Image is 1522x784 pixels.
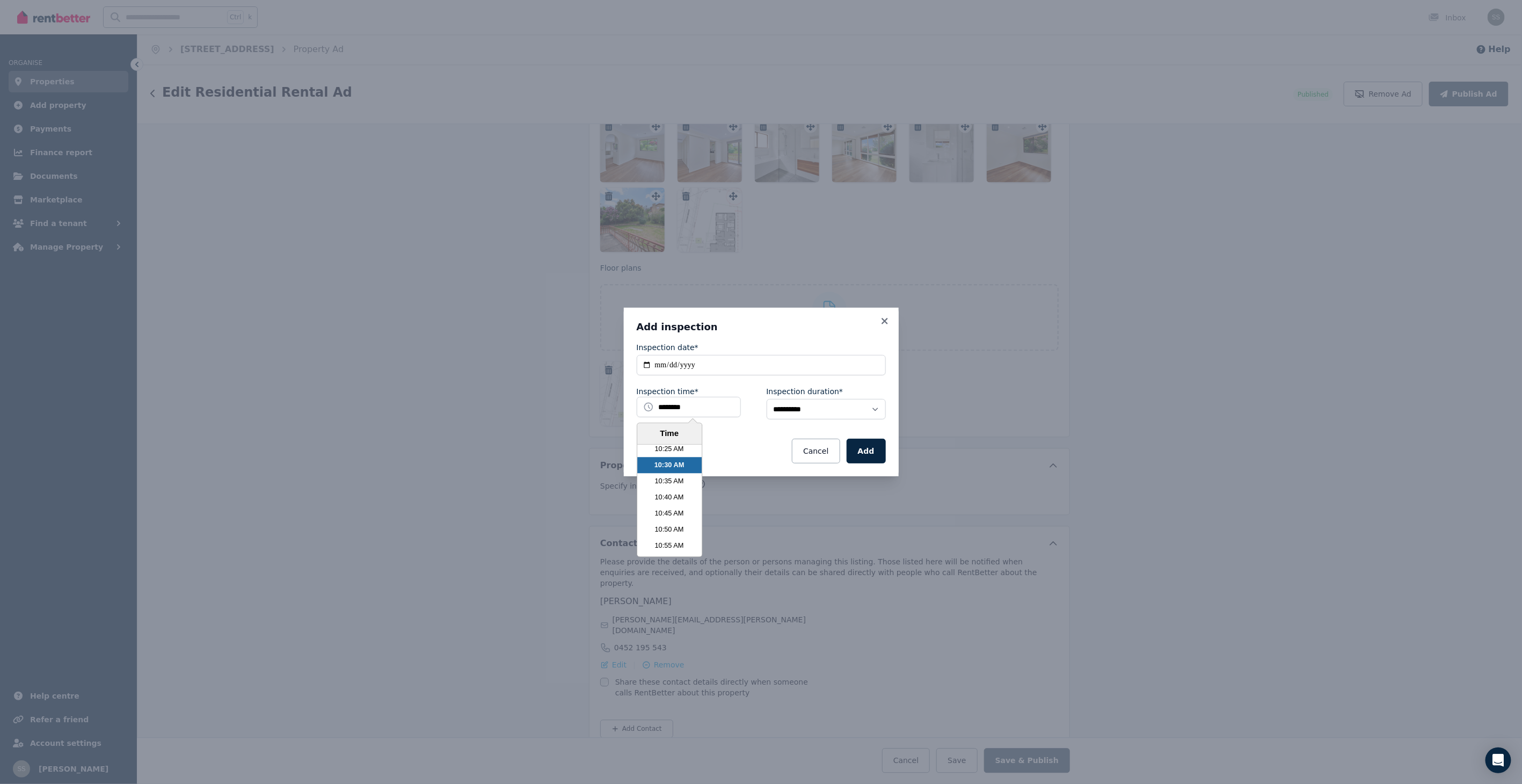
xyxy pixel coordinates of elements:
div: Time [640,427,699,440]
div: Open Intercom Messenger [1485,747,1511,773]
li: 10:30 AM [637,457,702,473]
li: 10:25 AM [637,441,702,457]
ul: Time [637,445,702,557]
label: Inspection duration* [767,386,843,397]
button: Cancel [792,439,840,463]
li: 10:55 AM [637,538,702,554]
li: 10:40 AM [637,489,702,505]
li: 10:50 AM [637,521,702,538]
label: Inspection time* [637,386,698,397]
h3: Add inspection [637,321,886,333]
li: 11:00 AM [637,554,702,570]
li: 10:45 AM [637,505,702,521]
button: Add [847,439,886,463]
label: Inspection date* [637,342,698,353]
li: 10:35 AM [637,473,702,489]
